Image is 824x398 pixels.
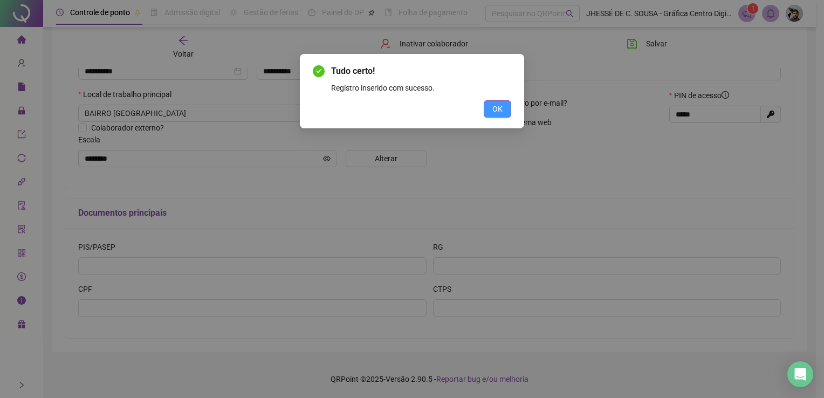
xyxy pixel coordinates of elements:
span: Registro inserido com sucesso. [331,84,435,92]
div: Open Intercom Messenger [787,361,813,387]
button: OK [484,100,511,118]
span: Tudo certo! [331,66,375,76]
span: check-circle [313,65,325,77]
span: OK [492,103,503,115]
